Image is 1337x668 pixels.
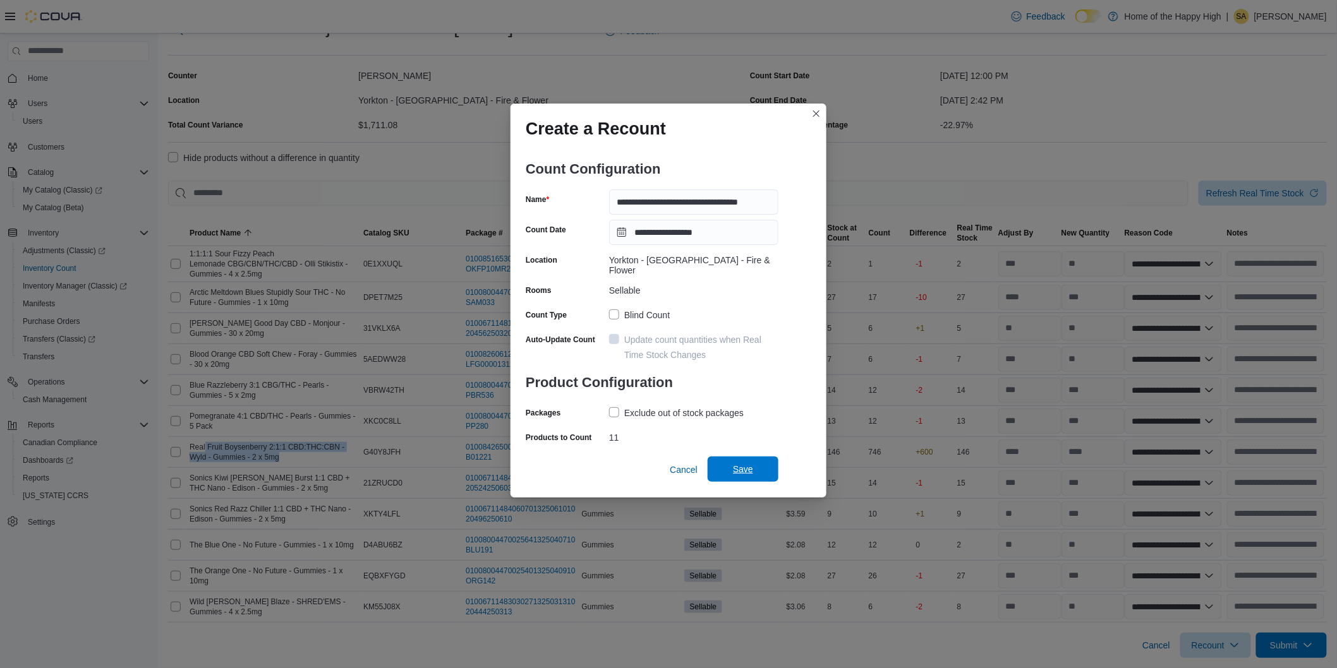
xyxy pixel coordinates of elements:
[526,285,552,295] label: Rooms
[526,310,567,320] label: Count Type
[624,332,778,362] div: Update count quantities when Real Time Stock Changes
[624,405,744,420] div: Exclude out of stock packages
[526,119,666,139] h1: Create a Recount
[624,307,670,323] div: Blind Count
[809,106,824,121] button: Closes this modal window
[526,225,566,235] label: Count Date
[609,250,778,275] div: Yorkton - [GEOGRAPHIC_DATA] - Fire & Flower
[526,408,560,418] label: Packages
[526,255,557,265] label: Location
[526,335,595,345] label: Auto-Update Count
[526,194,549,205] label: Name
[609,427,778,443] div: 11
[733,463,753,475] span: Save
[670,463,698,476] span: Cancel
[665,457,703,482] button: Cancel
[708,456,778,482] button: Save
[526,432,592,443] label: Products to Count
[609,280,778,295] div: Sellable
[526,362,778,403] h3: Product Configuration
[609,220,778,245] input: Press the down key to open a popover containing a calendar.
[526,149,778,189] h3: Count Configuration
